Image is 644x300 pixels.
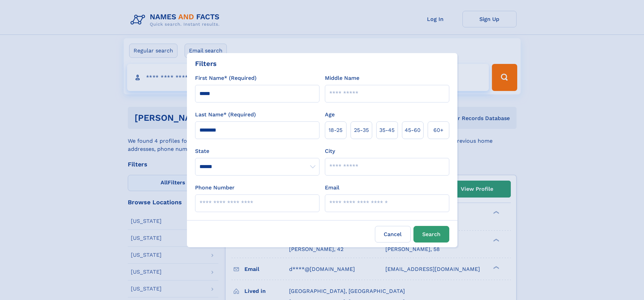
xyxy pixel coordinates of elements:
span: 25‑35 [354,126,369,134]
span: 45‑60 [405,126,421,134]
label: Email [325,184,339,192]
label: First Name* (Required) [195,74,257,82]
div: Filters [195,59,217,69]
span: 60+ [433,126,444,134]
button: Search [413,226,449,243]
span: 35‑45 [379,126,395,134]
span: 18‑25 [329,126,342,134]
label: City [325,147,335,155]
label: Cancel [375,226,411,243]
label: State [195,147,319,155]
label: Middle Name [325,74,359,82]
label: Phone Number [195,184,235,192]
label: Age [325,111,335,119]
label: Last Name* (Required) [195,111,256,119]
